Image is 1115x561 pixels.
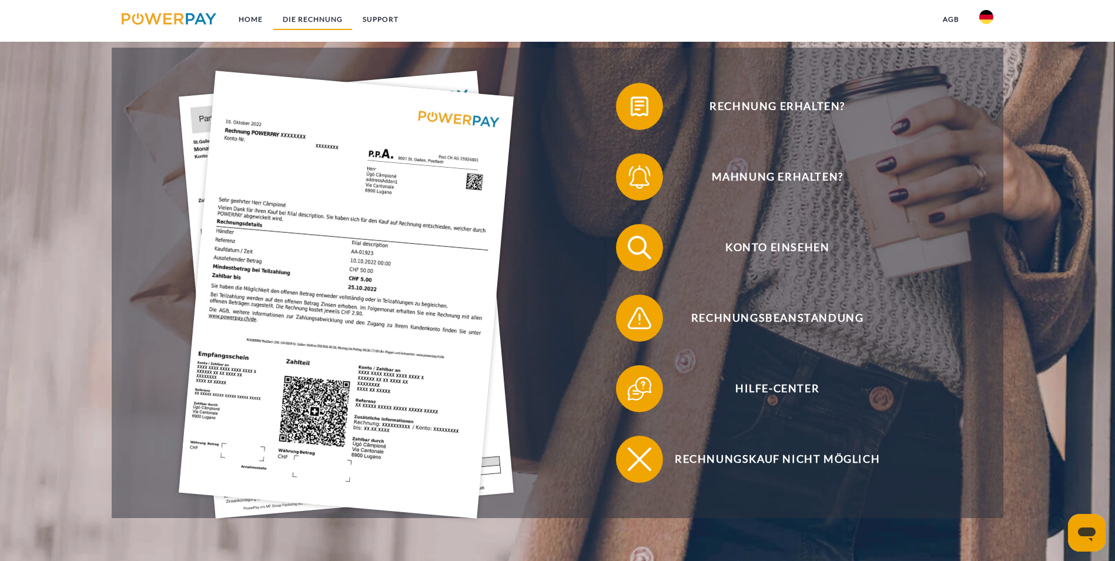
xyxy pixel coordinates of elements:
a: DIE RECHNUNG [273,9,353,30]
button: Rechnung erhalten? [616,83,922,130]
img: de [979,10,993,24]
button: Hilfe-Center [616,365,922,412]
img: qb_close.svg [625,445,654,474]
a: SUPPORT [353,9,409,30]
button: Konto einsehen [616,224,922,271]
span: Konto einsehen [633,224,921,271]
span: Mahnung erhalten? [633,153,921,201]
button: Mahnung erhalten? [616,153,922,201]
span: Hilfe-Center [633,365,921,412]
img: qb_bill.svg [625,92,654,121]
button: Rechnungskauf nicht möglich [616,436,922,483]
img: single_invoice_powerpay_de.jpg [179,71,514,519]
a: agb [933,9,969,30]
span: Rechnungsbeanstandung [633,295,921,342]
img: qb_bell.svg [625,162,654,192]
span: Rechnung erhalten? [633,83,921,130]
img: logo-powerpay.svg [122,13,216,25]
span: Rechnungskauf nicht möglich [633,436,921,483]
button: Rechnungsbeanstandung [616,295,922,342]
iframe: Schaltfläche zum Öffnen des Messaging-Fensters [1068,514,1106,552]
a: Home [229,9,273,30]
img: qb_search.svg [625,233,654,262]
img: qb_help.svg [625,374,654,403]
img: qb_warning.svg [625,303,654,333]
